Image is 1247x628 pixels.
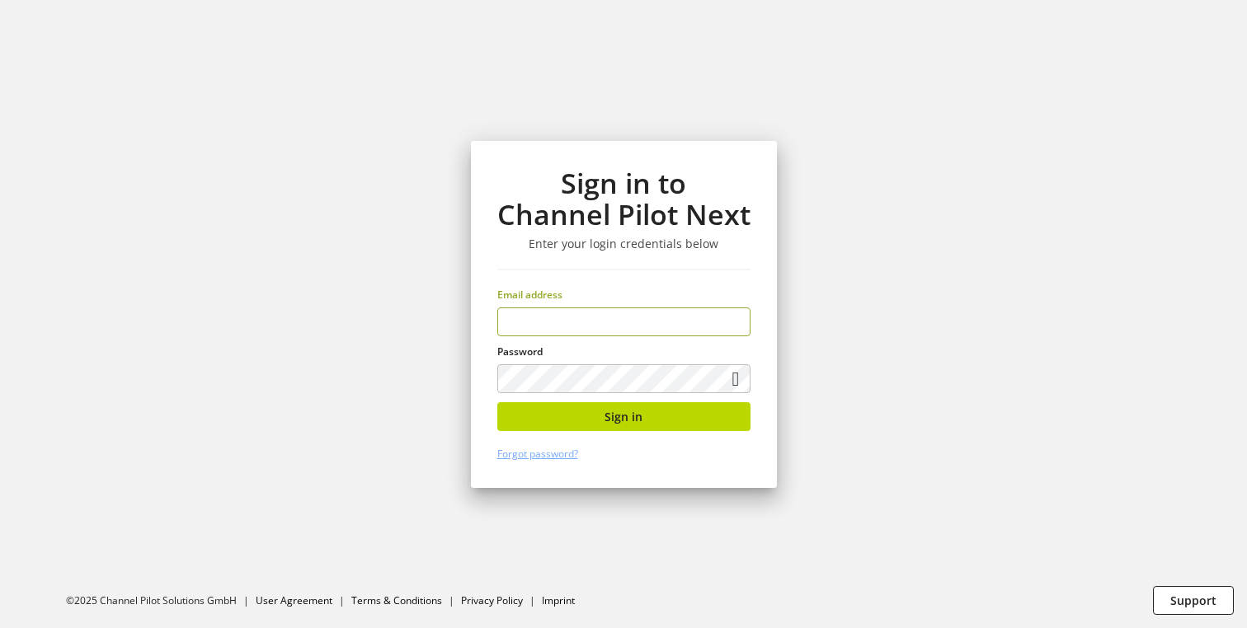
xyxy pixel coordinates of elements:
button: Sign in [497,402,751,431]
a: Forgot password? [497,447,578,461]
span: Support [1170,592,1216,609]
h1: Sign in to Channel Pilot Next [497,167,751,231]
span: Sign in [605,408,642,425]
a: Privacy Policy [461,593,523,607]
button: Support [1153,586,1234,615]
span: Email address [497,288,562,302]
a: Terms & Conditions [351,593,442,607]
a: User Agreement [256,593,332,607]
li: ©2025 Channel Pilot Solutions GmbH [66,593,256,608]
a: Imprint [542,593,575,607]
h3: Enter your login credentials below [497,237,751,251]
span: Password [497,344,543,359]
